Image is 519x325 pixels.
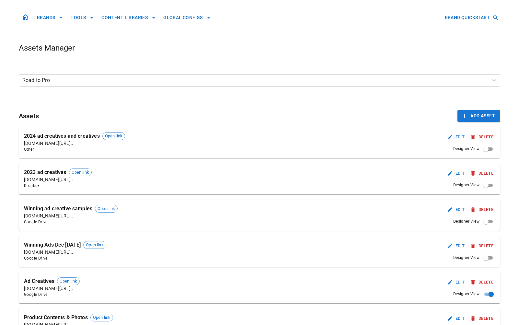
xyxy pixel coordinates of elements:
[95,205,117,212] span: Open link
[95,205,118,213] div: Open link
[442,12,500,24] button: BRAND QUICKSTART
[69,169,91,176] span: Open link
[161,12,213,24] button: GLOBAL CONFIGS
[24,140,125,146] p: [DOMAIN_NAME][URL]..
[469,205,495,215] button: Delete
[453,255,479,261] span: Designer View
[453,182,479,189] span: Designer View
[99,12,158,24] button: CONTENT LIBRARIES
[24,285,80,292] p: [DOMAIN_NAME][URL]..
[24,205,92,213] p: Winning ad creative samples
[24,249,106,255] p: [DOMAIN_NAME][URL]..
[469,132,495,142] button: Delete
[469,314,495,324] button: Delete
[19,43,75,53] h1: Assets Manager
[453,291,479,297] span: Designer View
[453,218,479,225] span: Designer View
[83,241,106,249] div: Open link
[469,277,495,287] button: Delete
[84,242,106,248] span: Open link
[24,213,118,219] p: [DOMAIN_NAME][URL]..
[453,146,479,152] span: Designer View
[446,241,467,251] button: Edit
[24,176,92,183] p: [DOMAIN_NAME][URL]..
[24,219,118,226] span: Google Drive
[446,168,467,179] button: Edit
[24,277,54,285] p: Ad Creatives
[69,168,92,176] div: Open link
[34,12,65,24] button: BRANDS
[90,314,113,321] div: Open link
[24,241,81,249] p: Winning Ads Dec [DATE]
[24,314,88,321] p: Product Contents & Photos
[24,146,125,153] span: Other
[57,278,79,284] span: Open link
[446,132,467,142] button: Edit
[457,110,500,122] button: Add Asset
[24,132,100,140] p: 2024 ad creatives and creatives
[24,255,106,262] span: Google Drive
[446,205,467,215] button: Edit
[103,133,125,139] span: Open link
[19,111,39,121] h6: Assets
[24,183,92,189] span: Dropbox
[446,314,467,324] button: Edit
[469,241,495,251] button: Delete
[469,168,495,179] button: Delete
[91,314,113,321] span: Open link
[102,132,125,140] div: Open link
[57,277,80,285] div: Open link
[446,277,467,287] button: Edit
[68,12,96,24] button: TOOLS
[24,292,80,298] span: Google Drive
[24,168,66,176] p: 2023 ad creatives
